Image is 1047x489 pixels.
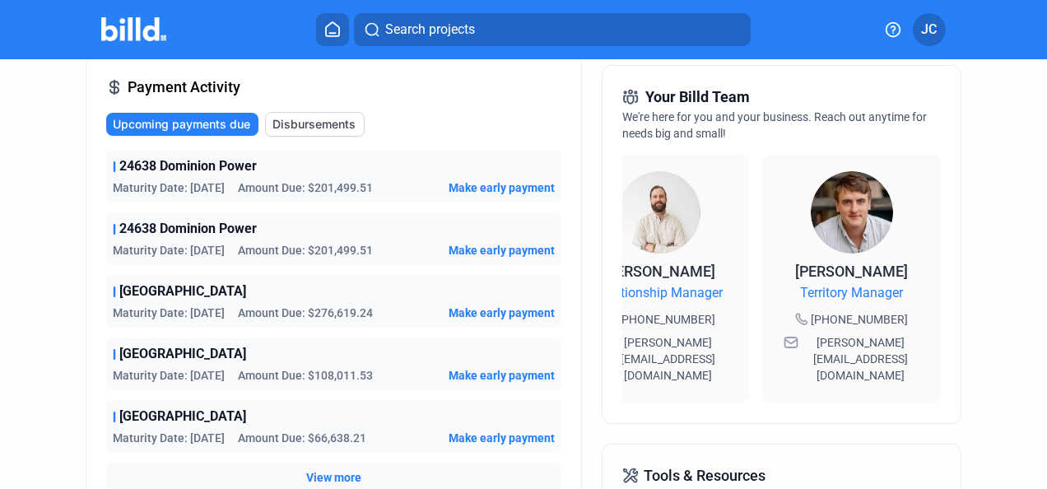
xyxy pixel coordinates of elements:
[128,76,240,99] span: Payment Activity
[113,430,225,446] span: Maturity Date: [DATE]
[449,242,555,258] button: Make early payment
[113,116,250,133] span: Upcoming payments due
[113,305,225,321] span: Maturity Date: [DATE]
[113,242,225,258] span: Maturity Date: [DATE]
[811,171,893,254] img: Territory Manager
[449,430,555,446] button: Make early payment
[795,263,908,280] span: [PERSON_NAME]
[238,179,373,196] span: Amount Due: $201,499.51
[238,242,373,258] span: Amount Due: $201,499.51
[913,13,946,46] button: JC
[449,305,555,321] button: Make early payment
[921,20,937,40] span: JC
[306,469,361,486] button: View more
[800,283,903,303] span: Territory Manager
[106,113,258,136] button: Upcoming payments due
[449,179,555,196] button: Make early payment
[119,156,257,176] span: 24638 Dominion Power
[272,116,356,133] span: Disbursements
[119,407,246,426] span: [GEOGRAPHIC_DATA]
[603,263,715,280] span: [PERSON_NAME]
[354,13,751,46] button: Search projects
[802,334,920,384] span: [PERSON_NAME][EMAIL_ADDRESS][DOMAIN_NAME]
[101,17,166,41] img: Billd Company Logo
[595,283,723,303] span: Relationship Manager
[385,20,475,40] span: Search projects
[113,179,225,196] span: Maturity Date: [DATE]
[645,86,750,109] span: Your Billd Team
[119,219,257,239] span: 24638 Dominion Power
[119,344,246,364] span: [GEOGRAPHIC_DATA]
[113,367,225,384] span: Maturity Date: [DATE]
[618,311,715,328] span: [PHONE_NUMBER]
[238,305,373,321] span: Amount Due: $276,619.24
[238,367,373,384] span: Amount Due: $108,011.53
[618,171,700,254] img: Relationship Manager
[609,334,728,384] span: [PERSON_NAME][EMAIL_ADDRESS][DOMAIN_NAME]
[238,430,366,446] span: Amount Due: $66,638.21
[644,464,765,487] span: Tools & Resources
[622,110,927,140] span: We're here for you and your business. Reach out anytime for needs big and small!
[811,311,908,328] span: [PHONE_NUMBER]
[119,282,246,301] span: [GEOGRAPHIC_DATA]
[449,367,555,384] button: Make early payment
[265,112,365,137] button: Disbursements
